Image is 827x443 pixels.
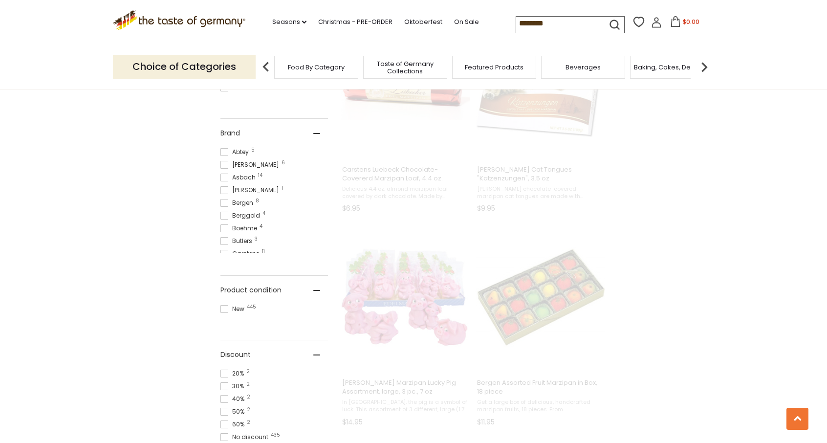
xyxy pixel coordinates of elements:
[258,173,262,178] span: 14
[288,64,345,71] a: Food By Category
[247,395,250,399] span: 2
[255,237,258,242] span: 3
[220,211,263,220] span: Berggold
[282,160,285,165] span: 6
[256,199,259,203] span: 8
[220,382,247,391] span: 30%
[260,224,262,229] span: 4
[465,64,523,71] a: Featured Products
[220,433,271,442] span: No discount
[634,64,710,71] a: Baking, Cakes, Desserts
[220,160,282,169] span: [PERSON_NAME]
[247,305,256,310] span: 445
[220,249,262,258] span: Carstens
[318,17,392,27] a: Christmas - PRE-ORDER
[262,249,265,254] span: 11
[220,305,247,313] span: New
[113,55,256,79] p: Choice of Categories
[695,57,714,77] img: next arrow
[683,18,699,26] span: $0.00
[262,211,265,216] span: 4
[220,420,247,429] span: 60%
[366,60,444,75] a: Taste of Germany Collections
[246,369,250,374] span: 2
[272,17,306,27] a: Seasons
[220,128,240,138] span: Brand
[220,173,259,182] span: Asbach
[246,382,250,387] span: 2
[247,420,250,425] span: 2
[251,148,255,153] span: 5
[220,237,255,245] span: Butlers
[220,407,247,416] span: 50%
[247,407,250,412] span: 2
[220,350,251,360] span: Discount
[220,224,260,233] span: Boehme
[271,433,280,438] span: 435
[282,186,283,191] span: 1
[220,285,282,295] span: Product condition
[454,17,479,27] a: On Sale
[220,186,282,195] span: [PERSON_NAME]
[220,395,247,403] span: 40%
[220,369,247,378] span: 20%
[220,199,256,207] span: Bergen
[220,148,252,156] span: Abtey
[664,16,705,31] button: $0.00
[256,57,276,77] img: previous arrow
[404,17,442,27] a: Oktoberfest
[566,64,601,71] a: Beverages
